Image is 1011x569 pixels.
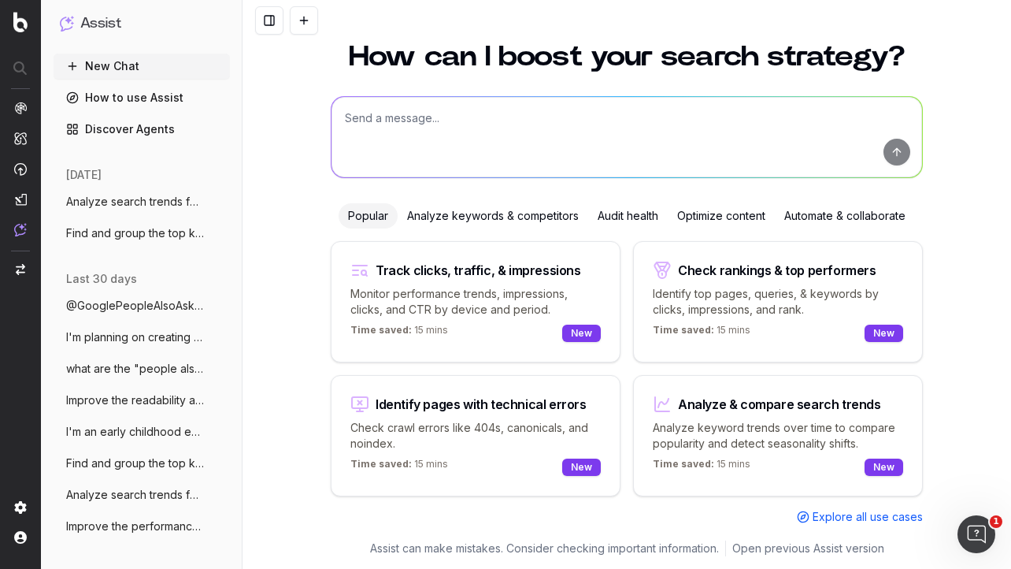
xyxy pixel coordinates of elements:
[54,117,230,142] a: Discover Agents
[54,388,230,413] button: Improve the readability and SEo performa
[14,102,27,114] img: Analytics
[54,514,230,539] button: Improve the performance of this blog pos
[66,194,205,210] span: Analyze search trends for: [DATE] for
[653,324,714,336] span: Time saved:
[865,459,903,476] div: New
[797,509,923,525] a: Explore all use cases
[653,286,903,318] p: Identify top pages, queries, & keywords by clicks, impressions, and rank.
[865,325,903,342] div: New
[60,16,74,31] img: Assist
[350,458,412,470] span: Time saved:
[370,541,719,556] p: Assist can make mistakes. Consider checking important information.
[54,482,230,508] button: Analyze search trends for fall and early
[66,392,205,408] span: Improve the readability and SEo performa
[653,458,750,477] p: 15 mins
[562,325,601,342] div: New
[588,203,668,229] div: Audit health
[14,501,27,514] img: Setting
[13,12,28,32] img: Botify logo
[16,264,25,275] img: Switch project
[376,264,581,277] div: Track clicks, traffic, & impressions
[957,515,995,553] iframe: Intercom live chat
[14,162,27,176] img: Activation
[66,271,137,287] span: last 30 days
[54,356,230,381] button: what are the "people also ask" questions
[14,223,27,236] img: Assist
[668,203,775,229] div: Optimize content
[14,193,27,206] img: Studio
[678,398,881,411] div: Analyze & compare search trends
[331,43,923,71] h1: How can I boost your search strategy?
[54,85,230,110] a: How to use Assist
[66,424,205,440] span: I'm an early childhood education expert
[66,225,205,241] span: Find and group the top keywords for illi
[14,531,27,544] img: My account
[990,515,1002,528] span: 1
[66,456,205,471] span: Find and group the top keywords for coop
[66,167,102,183] span: [DATE]
[66,361,205,377] span: what are the "people also ask" questions
[66,487,205,503] span: Analyze search trends for fall and early
[54,54,230,79] button: New Chat
[350,324,412,336] span: Time saved:
[653,420,903,452] p: Analyze keyword trends over time to compare popularity and detect seasonality shifts.
[732,541,884,556] a: Open previous Assist version
[66,329,205,345] span: I'm planning on creating a blog post for
[14,132,27,145] img: Intelligence
[60,13,224,35] button: Assist
[350,458,448,477] p: 15 mins
[66,298,205,314] span: @GooglePeopleAlsoAsk What questions do p
[350,420,601,452] p: Check crawl errors like 404s, canonicals, and noindex.
[66,519,205,534] span: Improve the performance of this blog pos
[54,419,230,444] button: I'm an early childhood education expert
[80,13,121,35] h1: Assist
[54,221,230,246] button: Find and group the top keywords for illi
[775,203,915,229] div: Automate & collaborate
[54,325,230,350] button: I'm planning on creating a blog post for
[339,203,398,229] div: Popular
[350,324,448,343] p: 15 mins
[653,324,750,343] p: 15 mins
[678,264,876,277] div: Check rankings & top performers
[562,459,601,476] div: New
[54,293,230,318] button: @GooglePeopleAlsoAsk What questions do p
[350,286,601,318] p: Monitor performance trends, impressions, clicks, and CTR by device and period.
[813,509,923,525] span: Explore all use cases
[398,203,588,229] div: Analyze keywords & competitors
[653,458,714,470] span: Time saved:
[376,398,587,411] div: Identify pages with technical errors
[54,451,230,476] button: Find and group the top keywords for coop
[54,189,230,214] button: Analyze search trends for: [DATE] for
